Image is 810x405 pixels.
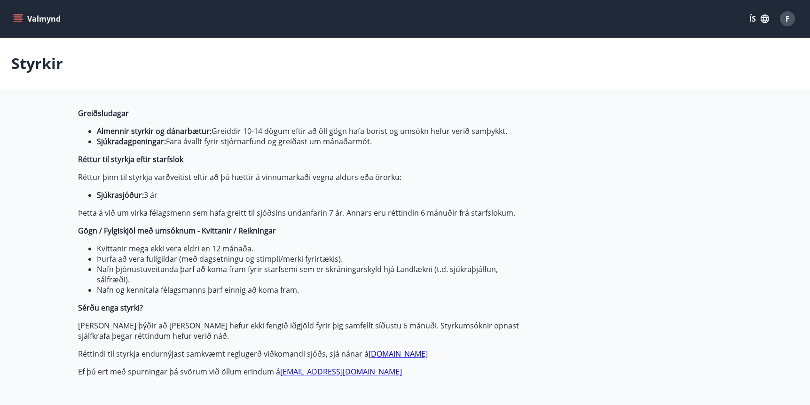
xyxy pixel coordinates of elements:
[97,243,522,254] li: Kvittanir mega ekki vera eldri en 12 mánaða.
[78,108,129,118] strong: Greiðsludagar
[97,126,522,136] li: Greiddir 10-14 dögum eftir að öll gögn hafa borist og umsókn hefur verið samþykkt.
[97,136,522,147] li: Fara ávallt fyrir stjórnarfund og greiðast um mánaðarmót.
[97,254,522,264] li: Þurfa að vera fullgildar (með dagsetningu og stimpli/merki fyrirtækis).
[97,136,166,147] strong: Sjúkradagpeningar:
[78,366,522,377] p: Ef þú ert með spurningar þá svörum við öllum erindum á
[97,126,212,136] strong: Almennir styrkir og dánarbætur:
[280,366,402,377] a: [EMAIL_ADDRESS][DOMAIN_NAME]
[78,349,522,359] p: Réttindi til styrkja endurnýjast samkvæmt reglugerð viðkomandi sjóðs, sjá nánar á
[78,320,522,341] p: [PERSON_NAME] þýðir að [PERSON_NAME] hefur ekki fengið iðgjöld fyrir þig samfellt síðustu 6 mánuð...
[11,10,64,27] button: menu
[78,303,143,313] strong: Sérðu enga styrki?
[97,264,522,285] li: Nafn þjónustuveitanda þarf að koma fram fyrir starfsemi sem er skráningarskyld hjá Landlækni (t.d...
[78,208,522,218] p: Þetta á við um virka félagsmenn sem hafa greitt til sjóðsins undanfarin 7 ár. Annars eru réttindi...
[78,226,276,236] strong: Gögn / Fylgiskjöl með umsóknum - Kvittanir / Reikningar
[786,14,790,24] span: F
[11,53,63,74] p: Styrkir
[97,190,144,200] strong: Sjúkrasjóður:
[97,285,522,295] li: Nafn og kennitala félagsmanns þarf einnig að koma fram.
[776,8,799,30] button: F
[78,172,522,182] p: Réttur þinn til styrkja varðveitist eftir að þú hættir á vinnumarkaði vegna aldurs eða örorku:
[369,349,428,359] a: [DOMAIN_NAME]
[744,10,774,27] button: ÍS
[97,190,522,200] li: 3 ár
[78,154,183,164] strong: Réttur til styrkja eftir starfslok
